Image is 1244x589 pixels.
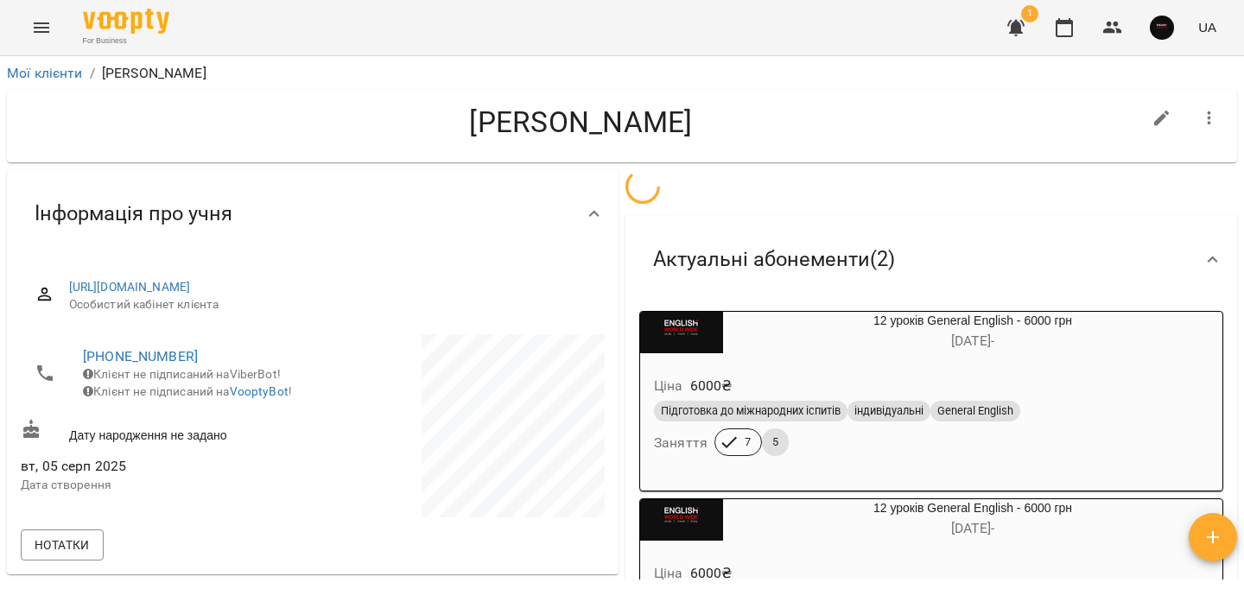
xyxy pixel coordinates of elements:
[723,499,1222,541] div: 12 уроків General English - 6000 грн
[7,63,1237,84] nav: breadcrumb
[83,384,292,398] span: Клієнт не підписаний на !
[1021,5,1038,22] span: 1
[7,65,83,81] a: Мої клієнти
[83,367,281,381] span: Клієнт не підписаний на ViberBot!
[1191,11,1223,43] button: UA
[83,9,169,34] img: Voopty Logo
[69,280,191,294] a: [URL][DOMAIN_NAME]
[21,7,62,48] button: Menu
[640,312,723,353] div: 12 уроків General English - 6000 грн
[951,332,994,349] span: [DATE] -
[35,535,90,555] span: Нотатки
[35,200,232,227] span: Інформація про учня
[762,434,789,450] span: 5
[83,35,169,47] span: For Business
[654,374,683,398] h6: Ціна
[690,376,733,396] p: 6000 ₴
[83,348,198,364] a: [PHONE_NUMBER]
[21,456,309,477] span: вт, 05 серп 2025
[654,403,847,419] span: Підготовка до міжнародних іспитів
[90,63,95,84] li: /
[654,431,708,455] h6: Заняття
[640,312,1222,477] button: 12 уроків General English - 6000 грн[DATE]- Ціна6000₴Підготовка до міжнародних іспитівіндивідуаль...
[654,561,683,586] h6: Ціна
[723,312,1222,353] div: 12 уроків General English - 6000 грн
[17,415,313,447] div: Дату народження не задано
[734,434,761,450] span: 7
[1198,18,1216,36] span: UA
[847,403,930,419] span: індивідуальні
[951,520,994,536] span: [DATE] -
[69,296,591,313] span: Особистий кабінет клієнта
[1150,16,1174,40] img: 5eed76f7bd5af536b626cea829a37ad3.jpg
[21,477,309,494] p: Дата створення
[21,104,1141,140] h4: [PERSON_NAME]
[7,169,619,258] div: Інформація про учня
[640,499,723,541] div: 12 уроків General English - 6000 грн
[21,529,104,560] button: Нотатки
[690,563,733,584] p: 6000 ₴
[230,384,289,398] a: VooptyBot
[102,63,206,84] p: [PERSON_NAME]
[930,403,1020,419] span: General English
[653,246,895,273] span: Актуальні абонементи ( 2 )
[625,215,1237,304] div: Актуальні абонементи(2)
